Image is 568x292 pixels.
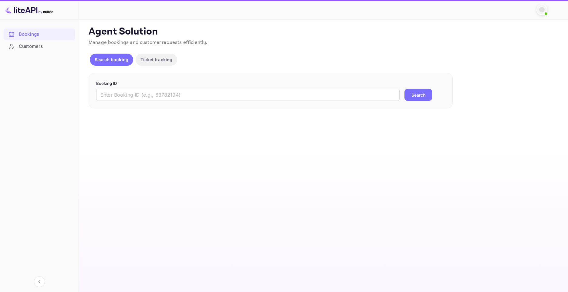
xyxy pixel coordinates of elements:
div: Bookings [19,31,72,38]
p: Agent Solution [89,26,557,38]
input: Enter Booking ID (e.g., 63782194) [96,89,400,101]
img: LiteAPI logo [5,5,53,15]
button: Search [404,89,432,101]
span: Manage bookings and customer requests efficiently. [89,39,208,46]
a: Customers [4,41,75,52]
p: Search booking [95,56,128,63]
button: Collapse navigation [34,276,45,287]
a: Bookings [4,28,75,40]
p: Booking ID [96,81,445,87]
div: Customers [19,43,72,50]
p: Ticket tracking [140,56,172,63]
